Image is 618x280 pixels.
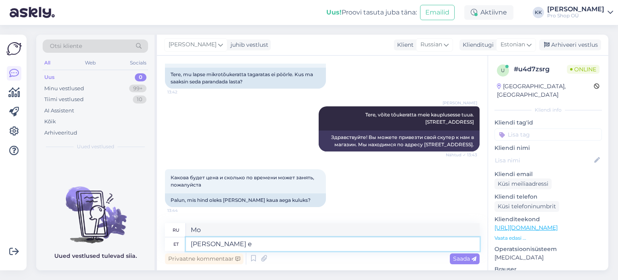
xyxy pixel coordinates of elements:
div: Pro Shop OÜ [547,12,604,19]
div: Socials [128,58,148,68]
b: Uus! [326,8,342,16]
span: Saada [453,255,476,262]
div: Web [83,58,97,68]
div: All [43,58,52,68]
span: Online [567,65,599,74]
p: Vaata edasi ... [494,234,602,242]
div: Küsi telefoninumbrit [494,201,559,212]
div: Aktiivne [464,5,513,20]
div: 99+ [129,85,146,93]
span: Russian [420,40,442,49]
div: Uus [44,73,55,81]
div: Minu vestlused [44,85,84,93]
div: et [173,237,179,251]
span: 13:44 [167,207,198,214]
span: Estonian [501,40,525,49]
span: Какова будет цена и сколько по времени может занять, пожалуйста [171,174,315,188]
div: Proovi tasuta juba täna: [326,8,417,17]
div: Здравствуйте! Вы можете привезти свой скутер к нам в магазин. Мы находимся по адресу [STREET_ADDR... [319,131,480,151]
span: u [501,67,505,73]
input: Lisa tag [494,129,602,141]
p: Kliendi tag'id [494,118,602,127]
img: Askly Logo [6,41,22,56]
div: KK [533,7,544,18]
a: [PERSON_NAME]Pro Shop OÜ [547,6,613,19]
div: [GEOGRAPHIC_DATA], [GEOGRAPHIC_DATA] [497,82,594,99]
div: 0 [135,73,146,81]
p: Kliendi telefon [494,193,602,201]
div: Kõik [44,118,56,126]
div: Privaatne kommentaar [165,253,243,264]
p: Operatsioonisüsteem [494,245,602,253]
input: Lisa nimi [495,156,593,165]
p: Kliendi email [494,170,602,178]
span: Uued vestlused [77,143,114,150]
img: No chats [36,172,154,245]
div: Küsi meiliaadressi [494,178,552,189]
p: Brauser [494,265,602,274]
p: [MEDICAL_DATA] [494,253,602,262]
div: Tere, mu lapse mikrotõukeratta tagaratas ei pöörle. Kus ma saaksin seda parandada lasta? [165,68,326,89]
span: Otsi kliente [50,42,82,50]
div: Klienditugi [459,41,494,49]
div: [PERSON_NAME] [547,6,604,12]
div: Arhiveeri vestlus [539,39,601,50]
div: AI Assistent [44,107,74,115]
span: 13:42 [167,89,198,95]
button: Emailid [420,5,455,20]
span: [PERSON_NAME] [443,100,477,106]
p: Uued vestlused tulevad siia. [54,252,137,260]
span: [PERSON_NAME] [169,40,216,49]
div: # u4d7zsrg [514,64,567,74]
div: juhib vestlust [227,41,268,49]
textarea: Мо [186,223,480,237]
p: Klienditeekond [494,215,602,224]
div: 10 [133,95,146,104]
div: Kliendi info [494,106,602,114]
a: [URL][DOMAIN_NAME] [494,224,558,231]
span: Tere, võite tõukeratta meie kauplusesse tuua. [STREET_ADDRESS] [365,112,475,125]
div: Arhiveeritud [44,129,77,137]
textarea: Momendil [186,237,480,251]
div: Tiimi vestlused [44,95,84,104]
div: Palun, mis hind oleks [PERSON_NAME] kaua aega kuluks? [165,193,326,207]
div: ru [173,223,179,237]
span: Nähtud ✓ 13:43 [446,152,477,158]
p: Kliendi nimi [494,144,602,152]
div: Klient [394,41,414,49]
